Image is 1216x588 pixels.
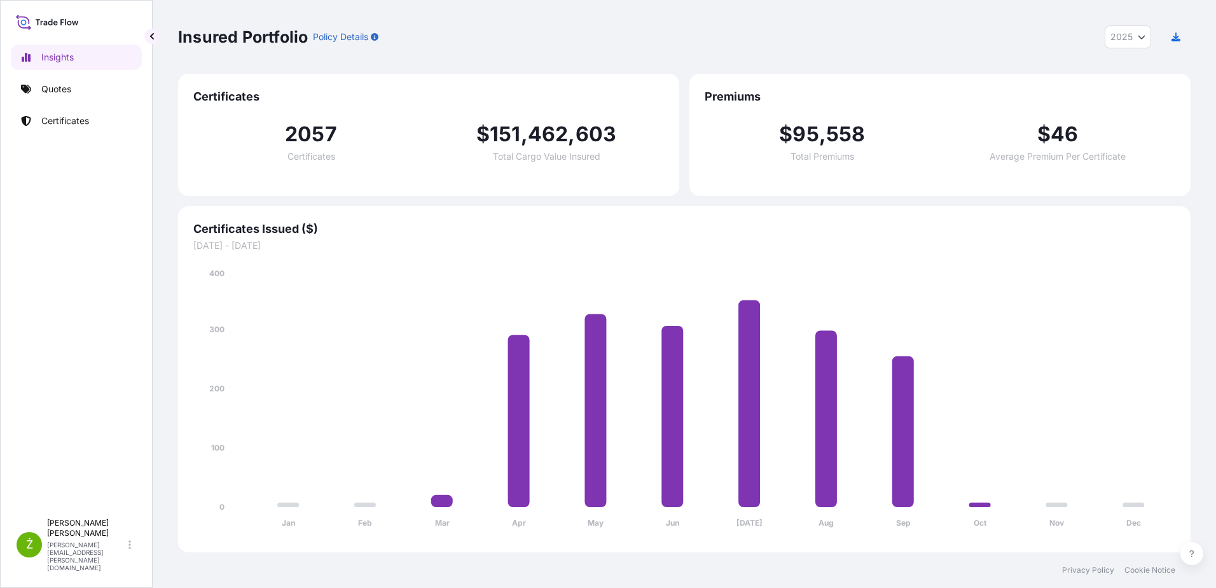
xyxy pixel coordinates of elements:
span: , [568,124,575,144]
tspan: 300 [209,325,225,334]
p: Quotes [41,83,71,95]
p: [PERSON_NAME] [PERSON_NAME] [47,518,126,538]
tspan: 0 [219,502,225,512]
tspan: May [588,518,604,528]
span: 95 [792,124,819,144]
tspan: Oct [974,518,987,528]
span: 558 [826,124,866,144]
p: [PERSON_NAME][EMAIL_ADDRESS][PERSON_NAME][DOMAIN_NAME] [47,541,126,571]
p: Insights [41,51,74,64]
tspan: Dec [1126,518,1141,528]
a: Insights [11,45,142,70]
a: Certificates [11,108,142,134]
button: Year Selector [1105,25,1151,48]
tspan: 100 [211,443,225,452]
span: Certificates Issued ($) [193,221,1175,237]
tspan: Sep [896,518,911,528]
span: Certificates [287,152,335,161]
span: $ [476,124,490,144]
a: Quotes [11,76,142,102]
span: , [819,124,826,144]
tspan: 400 [209,269,225,278]
tspan: Jan [282,518,295,528]
span: Ż [26,538,33,551]
tspan: 200 [209,384,225,393]
tspan: Feb [358,518,372,528]
tspan: Mar [435,518,450,528]
a: Privacy Policy [1062,565,1114,575]
span: 46 [1051,124,1078,144]
tspan: Nov [1049,518,1065,528]
span: 2025 [1110,31,1133,43]
span: Total Cargo Value Insured [493,152,600,161]
span: $ [1037,124,1051,144]
span: 603 [576,124,617,144]
span: Total Premiums [791,152,854,161]
tspan: Aug [819,518,834,528]
tspan: Jun [666,518,679,528]
p: Certificates [41,115,89,127]
span: Certificates [193,89,664,104]
span: 2057 [285,124,337,144]
span: 151 [490,124,521,144]
span: 462 [528,124,569,144]
tspan: Apr [512,518,526,528]
span: , [521,124,528,144]
p: Insured Portfolio [178,27,308,47]
tspan: [DATE] [736,518,763,528]
span: [DATE] - [DATE] [193,239,1175,252]
span: Average Premium Per Certificate [990,152,1126,161]
p: Policy Details [313,31,368,43]
a: Cookie Notice [1124,565,1175,575]
span: $ [779,124,792,144]
span: Premiums [705,89,1175,104]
